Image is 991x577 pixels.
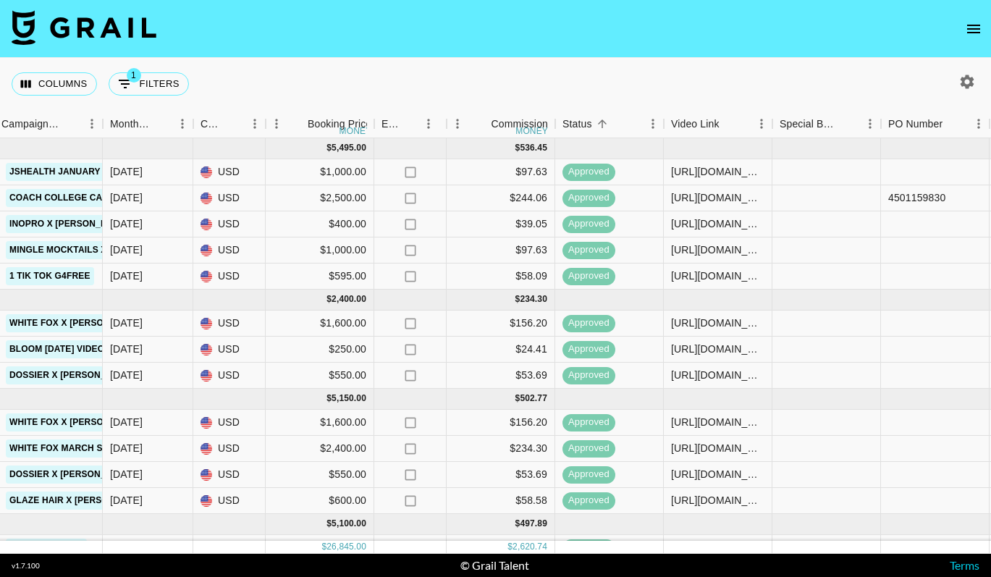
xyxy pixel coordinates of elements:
div: USD [193,159,266,185]
span: approved [562,342,615,356]
div: 5,495.00 [332,142,366,154]
div: $156.20 [447,410,555,436]
span: approved [562,416,615,429]
div: $1,000.00 [266,535,374,561]
div: $ [326,392,332,405]
div: Jan '25 [110,190,143,205]
button: Menu [859,113,881,135]
button: Menu [244,113,266,135]
a: Inopro x [PERSON_NAME] [6,215,133,233]
span: approved [562,468,615,481]
span: approved [562,217,615,231]
div: Jan '25 [110,269,143,283]
div: $595.00 [266,264,374,290]
div: $58.58 [447,488,555,514]
button: Select columns [12,72,97,96]
div: 536.45 [520,142,547,154]
span: approved [562,494,615,507]
div: USD [193,488,266,514]
div: https://www.tiktok.com/@emersonpenney/video/7468733056182979870?is_from_webapp=1&sender_device=pc... [671,243,764,257]
a: White Fox x [PERSON_NAME] 2/3 [6,413,162,431]
div: $ [507,541,513,553]
button: Menu [968,113,990,135]
div: USD [193,311,266,337]
div: $ [515,392,520,405]
button: Menu [418,113,439,135]
div: Mar '25 [110,493,143,507]
div: $1,000.00 [266,159,374,185]
div: USD [193,237,266,264]
button: Sort [471,114,491,134]
a: 1 Tik Tok G4free [6,267,94,285]
div: $400.00 [266,211,374,237]
div: https://www.tiktok.com/@emersonpenney/video/7476847954142203166?is_from_webapp=1&sender_device=pc... [671,316,764,330]
img: Grail Talent [12,10,156,45]
div: 26,845.00 [326,541,366,553]
div: Expenses: Remove Commission? [381,110,402,138]
div: Currency [193,110,266,138]
button: Sort [61,114,81,134]
button: Show filters [109,72,189,96]
span: approved [562,316,615,330]
span: approved [562,165,615,179]
button: Sort [942,114,963,134]
span: approved [562,368,615,382]
button: Menu [751,113,772,135]
div: $600.00 [266,488,374,514]
div: Jan '25 [110,216,143,231]
div: Mar '25 [110,415,143,429]
div: USD [193,211,266,237]
div: USD [193,462,266,488]
button: Menu [447,113,468,135]
a: Glaze Hair x [PERSON_NAME] [6,492,153,510]
div: Currency [201,110,224,138]
div: $97.63 [447,159,555,185]
div: $ [515,293,520,306]
div: Jan '25 [110,243,143,257]
div: Expenses: Remove Commission? [374,110,447,138]
div: USD [193,535,266,561]
div: $ [326,142,332,154]
a: JSHealth January [6,163,104,181]
div: money [340,127,372,135]
button: Sort [287,114,308,134]
div: $ [326,518,332,530]
div: $156.20 [447,311,555,337]
div: $ [515,518,520,530]
a: Amazon (April) [6,539,87,557]
button: Menu [172,113,193,135]
button: Sort [151,114,172,134]
div: https://www.tiktok.com/@emersonpenney/video/7469966157244583199?is_from_webapp=1&sender_device=pc... [671,269,764,283]
a: Dossier x [PERSON_NAME] [6,366,138,384]
span: approved [562,191,615,205]
button: Menu [642,113,664,135]
div: Status [555,110,664,138]
div: USD [193,410,266,436]
div: $1,600.00 [266,311,374,337]
div: 502.77 [520,392,547,405]
div: https://www.tiktok.com/@emersonpenney/video/7475424655533231391?is_from_webapp=1&sender_device=pc... [671,342,764,356]
div: v 1.7.100 [12,561,40,570]
div: Month Due [103,110,193,138]
a: Coach College Campaign 2/2 [6,189,156,207]
button: open drawer [959,14,988,43]
button: Sort [839,114,859,134]
div: 234.30 [520,293,547,306]
div: Month Due [110,110,151,138]
div: $550.00 [266,363,374,389]
div: $24.41 [447,337,555,363]
div: $1,000.00 [266,237,374,264]
div: Video Link [664,110,772,138]
div: PO Number [881,110,990,138]
span: 1 [127,68,141,83]
a: White Fox x [PERSON_NAME] 1/3 [6,314,162,332]
div: Campaign (Type) [1,110,61,138]
div: $ [326,293,332,306]
div: $550.00 [266,462,374,488]
div: USD [193,436,266,462]
button: Menu [266,113,287,135]
div: https://www.tiktok.com/@emersonpenney/video/7454315852557503774?is_from_webapp=1&sender_device=pc... [671,190,764,205]
div: $97.63 [447,535,555,561]
div: USD [193,264,266,290]
div: Video Link [671,110,720,138]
